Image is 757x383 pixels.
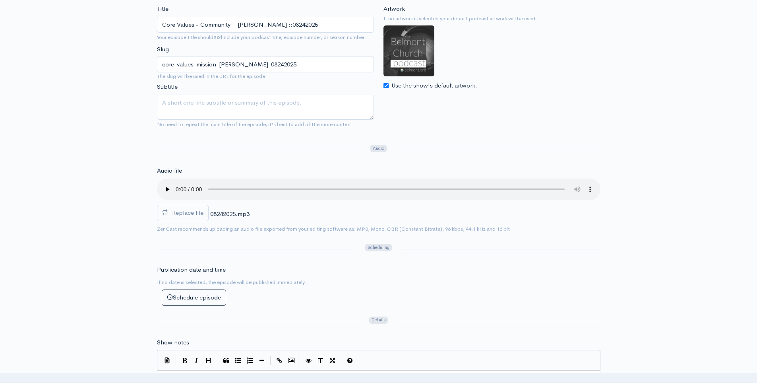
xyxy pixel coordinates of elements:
[217,356,218,366] i: |
[157,265,226,274] label: Publication date and time
[157,45,169,54] label: Slug
[157,4,168,14] label: Title
[303,355,315,367] button: Toggle Preview
[365,244,391,251] span: Scheduling
[213,34,223,41] strong: not
[157,34,366,41] small: Your episode title should include your podcast title, episode number, or season number.
[203,355,215,367] button: Heading
[244,355,256,367] button: Numbered List
[369,317,388,324] span: Details
[191,355,203,367] button: Italic
[157,72,374,80] small: The slug will be used in the URL for the episode.
[157,82,178,91] label: Subtitle
[315,355,327,367] button: Toggle Side by Side
[157,338,189,347] label: Show notes
[210,210,250,218] span: 08242025.mp3
[161,354,173,366] button: Insert Show Notes Template
[270,356,271,366] i: |
[232,355,244,367] button: Generic List
[285,355,297,367] button: Insert Image
[157,166,182,175] label: Audio file
[172,209,203,216] span: Replace file
[273,355,285,367] button: Create Link
[383,15,600,23] small: If no artwork is selected your default podcast artwork will be used
[179,355,191,367] button: Bold
[344,355,356,367] button: Markdown Guide
[391,81,477,90] label: Use the show's default artwork.
[341,356,342,366] i: |
[256,355,268,367] button: Insert Horizontal Line
[157,279,306,286] small: If no date is selected, the episode will be published immediately.
[162,290,226,306] button: Schedule episode
[157,17,374,33] input: What is the episode's title?
[157,121,354,128] small: No need to repeat the main title of the episode, it's best to add a little more context.
[327,355,339,367] button: Toggle Fullscreen
[383,4,405,14] label: Artwork
[370,145,387,152] span: Audio
[157,56,374,72] input: title-of-episode
[220,355,232,367] button: Quote
[157,226,510,232] small: ZenCast recommends uploading an audio file exported from your editing software as: MP3, Mono, CBR...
